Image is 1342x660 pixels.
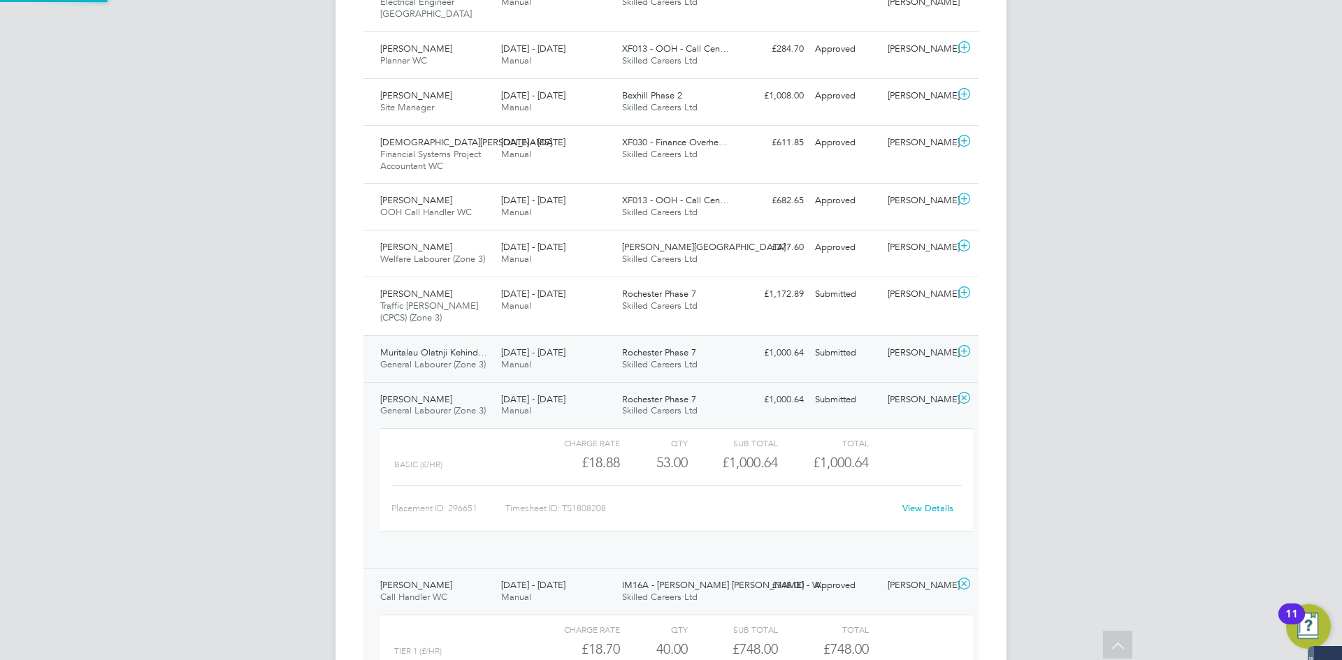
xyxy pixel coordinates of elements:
[809,342,882,365] div: Submitted
[622,43,729,54] span: XF013 - OOH - Call Cen…
[501,148,531,160] span: Manual
[778,621,868,638] div: Total
[501,241,565,253] span: [DATE] - [DATE]
[380,288,452,300] span: [PERSON_NAME]
[737,131,809,154] div: £611.85
[1286,604,1331,649] button: Open Resource Center, 11 new notifications
[622,148,698,160] span: Skilled Careers Ltd
[737,283,809,306] div: £1,172.89
[622,54,698,66] span: Skilled Careers Ltd
[380,206,472,218] span: OOH Call Handler WC
[737,574,809,597] div: £748.00
[501,101,531,113] span: Manual
[622,253,698,265] span: Skilled Careers Ltd
[882,283,955,306] div: [PERSON_NAME]
[737,342,809,365] div: £1,000.64
[380,101,434,113] span: Site Manager
[622,194,729,206] span: XF013 - OOH - Call Cen…
[380,404,486,416] span: General Labourer (Zone 3)
[622,591,698,603] span: Skilled Careers Ltd
[882,388,955,411] div: [PERSON_NAME]
[380,89,452,101] span: [PERSON_NAME]
[813,454,869,471] span: £1,000.64
[882,131,955,154] div: [PERSON_NAME]
[882,574,955,597] div: [PERSON_NAME]
[737,38,809,61] div: £284.70
[620,434,688,451] div: QTY
[501,393,565,405] span: [DATE] - [DATE]
[809,85,882,108] div: Approved
[622,206,698,218] span: Skilled Careers Ltd
[882,342,955,365] div: [PERSON_NAME]
[902,502,953,514] a: View Details
[394,460,442,469] span: Basic (£/HR)
[501,404,531,416] span: Manual
[622,393,696,405] span: Rochester Phase 7
[380,579,452,591] span: [PERSON_NAME]
[737,85,809,108] div: £1,008.00
[394,646,442,656] span: Tier 1 (£/HR)
[882,85,955,108] div: [PERSON_NAME]
[380,54,427,66] span: Planner WC
[622,358,698,370] span: Skilled Careers Ltd
[501,43,565,54] span: [DATE] - [DATE]
[622,241,786,253] span: [PERSON_NAME][GEOGRAPHIC_DATA]
[391,497,505,520] div: Placement ID: 296651
[809,38,882,61] div: Approved
[622,404,698,416] span: Skilled Careers Ltd
[501,579,565,591] span: [DATE] - [DATE]
[380,393,452,405] span: [PERSON_NAME]
[501,54,531,66] span: Manual
[737,388,809,411] div: £1,000.64
[380,591,447,603] span: Call Handler WC
[380,358,486,370] span: General Labourer (Zone 3)
[501,288,565,300] span: [DATE] - [DATE]
[809,131,882,154] div: Approved
[501,136,565,148] span: [DATE] - [DATE]
[882,38,955,61] div: [PERSON_NAME]
[688,434,778,451] div: Sub Total
[530,621,620,638] div: Charge rate
[809,189,882,212] div: Approved
[622,136,728,148] span: XF030 - Finance Overhe…
[622,300,698,311] span: Skilled Careers Ltd
[380,241,452,253] span: [PERSON_NAME]
[380,148,481,172] span: Financial Systems Project Accountant WC
[501,89,565,101] span: [DATE] - [DATE]
[882,236,955,259] div: [PERSON_NAME]
[688,451,778,474] div: £1,000.64
[778,434,868,451] div: Total
[501,206,531,218] span: Manual
[380,136,552,148] span: [DEMOGRAPHIC_DATA][PERSON_NAME]
[622,346,696,358] span: Rochester Phase 7
[380,43,452,54] span: [PERSON_NAME]
[380,194,452,206] span: [PERSON_NAME]
[882,189,955,212] div: [PERSON_NAME]
[530,451,620,474] div: £18.88
[737,236,809,259] div: £377.60
[505,497,893,520] div: Timesheet ID: TS1808208
[380,346,487,358] span: Muritalau Olatnji Kehind…
[380,300,478,323] span: Traffic [PERSON_NAME] (CPCS) (Zone 3)
[1285,614,1298,632] div: 11
[622,288,696,300] span: Rochester Phase 7
[622,101,698,113] span: Skilled Careers Ltd
[809,388,882,411] div: Submitted
[501,346,565,358] span: [DATE] - [DATE]
[622,579,830,591] span: IM16A - [PERSON_NAME] [PERSON_NAME] - W…
[620,621,688,638] div: QTY
[501,253,531,265] span: Manual
[501,358,531,370] span: Manual
[737,189,809,212] div: £682.65
[688,621,778,638] div: Sub Total
[501,591,531,603] span: Manual
[620,451,688,474] div: 53.00
[809,236,882,259] div: Approved
[823,640,869,657] span: £748.00
[501,194,565,206] span: [DATE] - [DATE]
[809,574,882,597] div: Approved
[380,253,485,265] span: Welfare Labourer (Zone 3)
[809,283,882,306] div: Submitted
[501,300,531,311] span: Manual
[622,89,682,101] span: Bexhill Phase 2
